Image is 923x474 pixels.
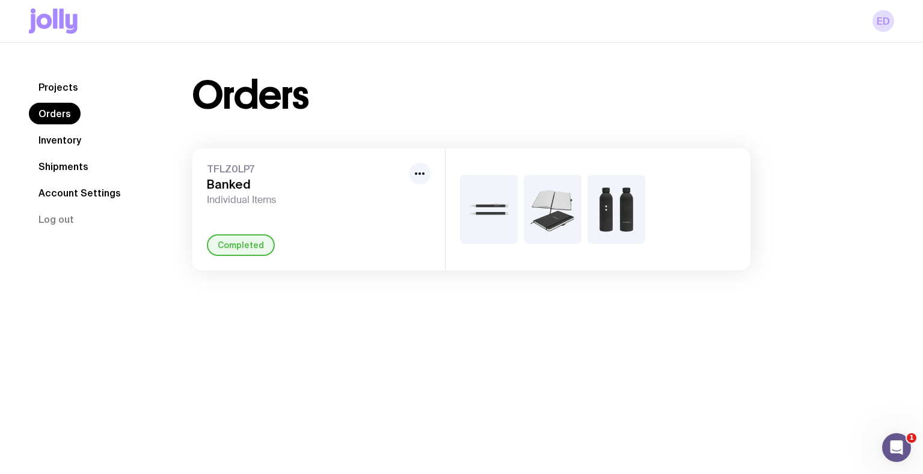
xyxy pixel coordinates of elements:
[207,234,275,256] div: Completed
[29,156,98,177] a: Shipments
[882,433,911,462] iframe: Intercom live chat
[29,182,130,204] a: Account Settings
[29,76,88,98] a: Projects
[29,103,81,124] a: Orders
[29,129,91,151] a: Inventory
[29,208,84,230] button: Log out
[207,194,404,206] span: Individual Items
[192,76,308,115] h1: Orders
[872,10,894,32] a: ED
[207,163,404,175] span: TFLZ0LP7
[907,433,916,443] span: 1
[207,177,404,192] h3: Banked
